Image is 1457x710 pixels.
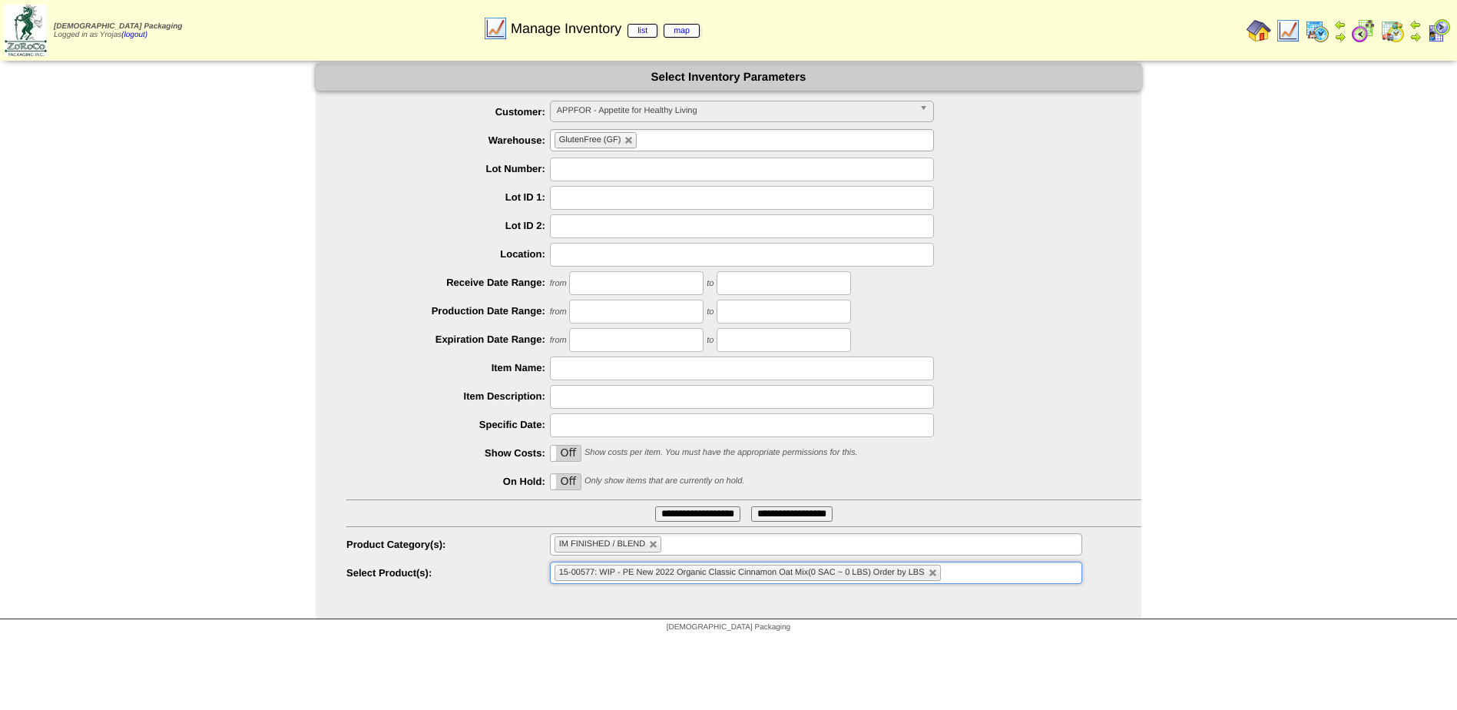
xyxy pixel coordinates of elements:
[346,106,550,118] label: Customer:
[346,419,550,430] label: Specific Date:
[511,21,700,37] span: Manage Inventory
[346,476,550,487] label: On Hold:
[316,64,1141,91] div: Select Inventory Parameters
[550,473,582,490] div: OnOff
[346,305,550,317] label: Production Date Range:
[346,447,550,459] label: Show Costs:
[54,22,182,31] span: [DEMOGRAPHIC_DATA] Packaging
[346,333,550,345] label: Expiration Date Range:
[1305,18,1330,43] img: calendarprod.gif
[550,336,567,345] span: from
[559,539,645,549] span: IM FINISHED / BLEND
[1409,31,1422,43] img: arrowright.gif
[550,279,567,288] span: from
[559,568,925,577] span: 15-00577: WIP - PE New 2022 Organic Classic Cinnamon Oat Mix(0 SAC ~ 0 LBS) Order by LBS
[1409,18,1422,31] img: arrowleft.gif
[1276,18,1300,43] img: line_graph.gif
[707,307,714,317] span: to
[557,101,913,120] span: APPFOR - Appetite for Healthy Living
[346,220,550,231] label: Lot ID 2:
[346,362,550,373] label: Item Name:
[1351,18,1376,43] img: calendarblend.gif
[121,31,147,39] a: (logout)
[346,567,550,579] label: Select Product(s):
[550,445,582,462] div: OnOff
[707,279,714,288] span: to
[346,248,550,260] label: Location:
[346,163,550,174] label: Lot Number:
[1334,31,1346,43] img: arrowright.gif
[346,390,550,402] label: Item Description:
[584,476,744,486] span: Only show items that are currently on hold.
[1380,18,1405,43] img: calendarinout.gif
[1247,18,1271,43] img: home.gif
[551,446,581,461] label: Off
[483,16,508,41] img: line_graph.gif
[584,448,858,457] span: Show costs per item. You must have the appropriate permissions for this.
[346,191,550,203] label: Lot ID 1:
[559,135,621,144] span: GlutenFree (GF)
[54,22,182,39] span: Logged in as Yrojas
[1426,18,1451,43] img: calendarcustomer.gif
[628,24,657,38] a: list
[5,5,47,56] img: zoroco-logo-small.webp
[1334,18,1346,31] img: arrowleft.gif
[346,277,550,288] label: Receive Date Range:
[550,307,567,317] span: from
[346,134,550,146] label: Warehouse:
[664,24,700,38] a: map
[667,623,790,632] span: [DEMOGRAPHIC_DATA] Packaging
[551,474,581,489] label: Off
[346,539,550,550] label: Product Category(s):
[707,336,714,345] span: to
